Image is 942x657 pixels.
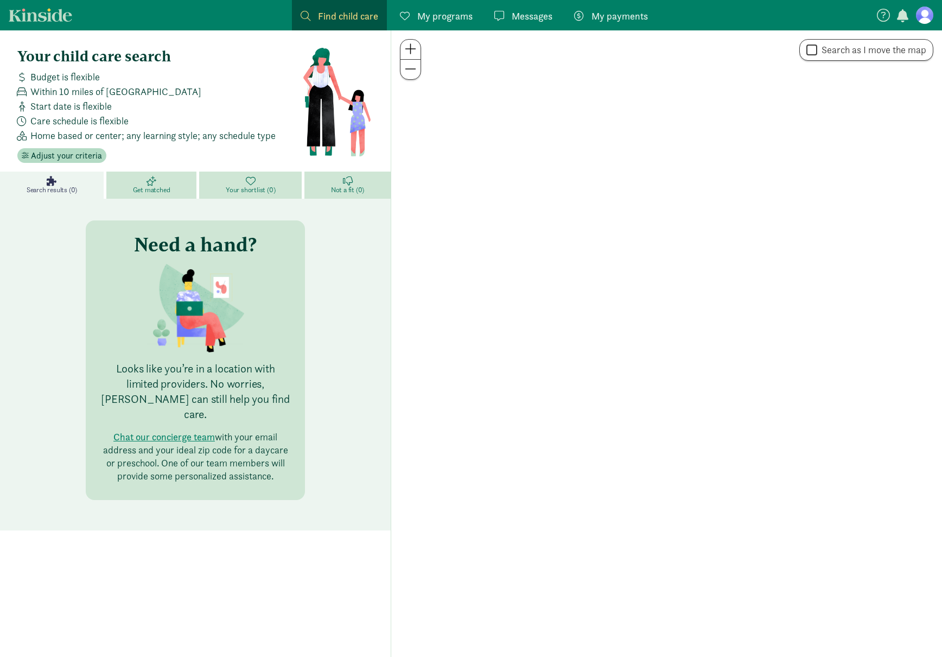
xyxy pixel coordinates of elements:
[113,431,215,444] button: Chat our concierge team
[106,172,199,199] a: Get matched
[99,431,292,483] p: with your email address and your ideal zip code for a daycare or preschool. One of our team membe...
[30,128,276,143] span: Home based or center; any learning style; any schedule type
[30,113,129,128] span: Care schedule is flexible
[17,148,106,163] button: Adjust your criteria
[30,84,201,99] span: Within 10 miles of [GEOGRAPHIC_DATA]
[226,186,275,194] span: Your shortlist (0)
[304,172,391,199] a: Not a fit (0)
[134,233,257,255] h3: Need a hand?
[17,48,302,65] h4: Your child care search
[133,186,170,194] span: Get matched
[817,43,926,56] label: Search as I move the map
[331,186,364,194] span: Not a fit (0)
[27,186,77,194] span: Search results (0)
[9,8,72,22] a: Kinside
[30,99,112,113] span: Start date is flexible
[417,9,473,23] span: My programs
[99,361,292,422] p: Looks like you’re in a location with limited providers. No worries, [PERSON_NAME] can still help ...
[318,9,378,23] span: Find child care
[591,9,648,23] span: My payments
[30,70,100,84] span: Budget is flexible
[199,172,304,199] a: Your shortlist (0)
[31,149,102,162] span: Adjust your criteria
[512,9,552,23] span: Messages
